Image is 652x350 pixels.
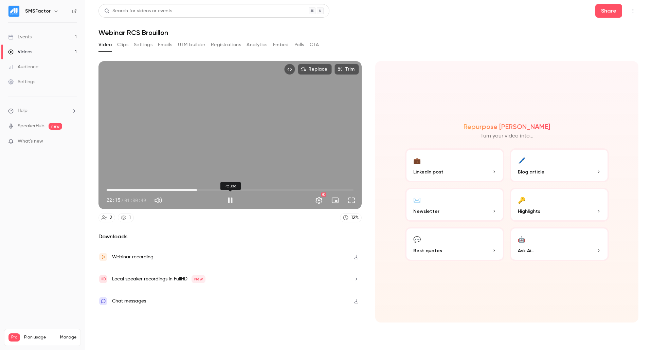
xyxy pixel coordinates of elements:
[351,214,359,221] div: 12 %
[628,5,638,16] button: Top Bar Actions
[518,195,525,205] div: 🔑
[134,39,152,50] button: Settings
[518,168,544,176] span: Blog article
[49,123,62,130] span: new
[334,64,359,75] button: Trim
[595,4,622,18] button: Share
[60,335,76,340] a: Manage
[518,155,525,166] div: 🖊️
[413,247,442,254] span: Best quotes
[112,253,153,261] div: Webinar recording
[223,194,237,207] button: Pause
[294,39,304,50] button: Polls
[98,233,362,241] h2: Downloads
[510,188,609,222] button: 🔑Highlights
[413,168,443,176] span: LinkedIn post
[518,247,534,254] span: Ask Ai...
[69,139,77,145] iframe: Noticeable Trigger
[518,234,525,244] div: 🤖
[211,39,241,50] button: Registrations
[121,197,124,204] span: /
[312,194,326,207] button: Settings
[98,39,112,50] button: Video
[413,195,421,205] div: ✉️
[464,123,550,131] h2: Repurpose [PERSON_NAME]
[405,188,504,222] button: ✉️Newsletter
[518,208,540,215] span: Highlights
[340,213,362,222] a: 12%
[345,194,358,207] button: Full screen
[510,148,609,182] button: 🖊️Blog article
[8,63,38,70] div: Audience
[151,194,165,207] button: Mute
[24,335,56,340] span: Plan usage
[310,39,319,50] button: CTA
[25,8,51,15] h6: SMSFactor
[413,155,421,166] div: 💼
[220,182,241,190] div: Pause
[117,39,128,50] button: Clips
[98,29,638,37] h1: Webinar RCS Brouillon
[158,39,172,50] button: Emails
[8,333,20,342] span: Pro
[328,194,342,207] button: Turn on miniplayer
[124,197,146,204] span: 01:00:49
[8,49,32,55] div: Videos
[405,148,504,182] button: 💼LinkedIn post
[8,107,77,114] li: help-dropdown-opener
[247,39,268,50] button: Analytics
[18,138,43,145] span: What's new
[112,297,146,305] div: Chat messages
[284,64,295,75] button: Embed video
[510,227,609,261] button: 🤖Ask Ai...
[481,132,533,140] p: Turn your video into...
[18,107,28,114] span: Help
[8,6,19,17] img: SMSFactor
[321,192,326,197] div: HD
[273,39,289,50] button: Embed
[413,208,439,215] span: Newsletter
[112,275,205,283] div: Local speaker recordings in FullHD
[192,275,205,283] span: New
[8,78,35,85] div: Settings
[110,214,112,221] div: 2
[178,39,205,50] button: UTM builder
[413,234,421,244] div: 💬
[18,123,44,130] a: SpeakerHub
[118,213,134,222] a: 1
[405,227,504,261] button: 💬Best quotes
[8,34,32,40] div: Events
[107,197,120,204] span: 22:15
[98,213,115,222] a: 2
[107,197,146,204] div: 22:15
[298,64,332,75] button: Replace
[129,214,131,221] div: 1
[104,7,172,15] div: Search for videos or events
